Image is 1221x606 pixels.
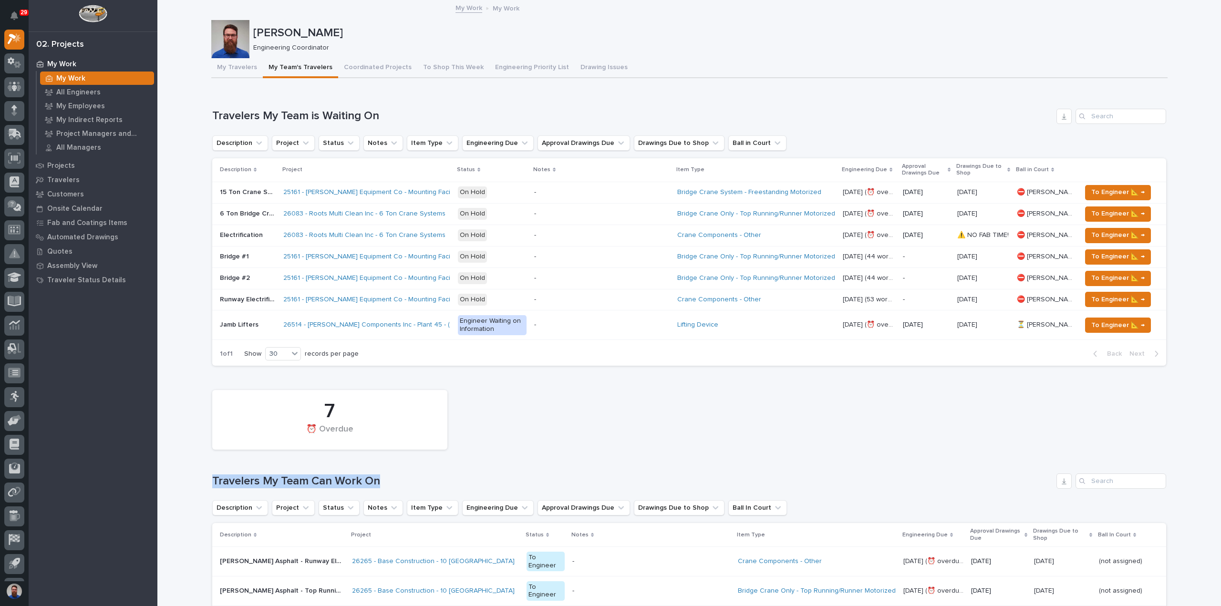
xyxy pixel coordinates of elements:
span: To Engineer 📐 → [1091,251,1145,262]
p: Customers [47,190,84,199]
a: 25161 - [PERSON_NAME] Equipment Co - Mounting Facility - 15 Ton Crane [283,188,505,196]
p: Fab and Coatings Items [47,219,127,227]
a: Lifting Device [677,321,718,329]
div: On Hold [458,208,487,220]
span: Next [1129,349,1150,358]
div: Notifications29 [12,11,24,27]
div: - [534,210,536,218]
a: Bridge Crane Only - Top Running/Runner Motorized [677,274,835,282]
a: Onsite Calendar [29,201,157,216]
p: [DATE] [957,294,979,304]
button: Approval Drawings Due [538,135,630,151]
a: 26265 - Base Construction - 10 [GEOGRAPHIC_DATA] [352,557,515,565]
p: ⛔ Ashton Bontrager [1017,208,1076,218]
span: Back [1101,349,1122,358]
p: Engineering Coordinator [253,44,1160,52]
div: On Hold [458,294,487,306]
div: On Hold [458,272,487,284]
tr: Runway ElectrificationRunway Electrification 25161 - [PERSON_NAME] Equipment Co - Mounting Facili... [212,289,1166,310]
p: ⛔ Ashton Bontrager [1017,186,1076,196]
p: Aug 4 (⏰ overdue) [843,319,897,329]
a: Crane Components - Other [677,296,761,304]
span: To Engineer 📐 → [1091,208,1145,219]
div: Engineer Waiting on Information [458,315,527,335]
a: Travelers [29,173,157,187]
h1: Travelers My Team is Waiting On [212,109,1053,123]
a: Bridge Crane Only - Top Running/Runner Motorized [677,253,835,261]
p: All Managers [56,144,101,152]
div: 30 [266,349,289,359]
a: Traveler Status Details [29,273,157,287]
p: (not assigned) [1099,585,1144,595]
p: ⏳ [PERSON_NAME] [1017,319,1076,329]
button: My Travelers [211,58,263,78]
button: Notifications [4,6,24,26]
div: - [534,274,536,282]
p: Travelers [47,176,80,185]
div: - [572,557,574,565]
button: To Engineer 📐 → [1085,228,1151,243]
span: To Engineer 📐 → [1091,186,1145,198]
a: My Work [37,72,157,85]
p: Apr 23 (⏰ overdue) [843,208,897,218]
p: - [903,274,950,282]
p: - [903,296,950,304]
p: 1 of 1 [212,342,240,366]
p: Automated Drawings [47,233,118,242]
a: Bridge Crane System - Freestanding Motorized [677,188,821,196]
p: Projects [47,162,75,170]
span: To Engineer 📐 → [1091,229,1145,241]
p: ⚠️ NO FAB TIME! [957,229,1011,239]
p: Project Managers and Engineers [56,130,150,138]
button: Drawings Due to Shop [634,135,724,151]
p: Nov 24 (53 workdays) [843,294,897,304]
p: My Employees [56,102,105,111]
a: Crane Components - Other [677,231,761,239]
p: Show [244,350,261,358]
a: My Employees [37,99,157,113]
p: Apr 23 (⏰ overdue) [843,229,897,239]
p: All Engineers [56,88,101,97]
button: To Engineer 📐 → [1085,318,1151,333]
p: Belvins Asphalt - Runway Electrification [220,555,346,565]
p: My Work [493,2,519,13]
p: ⛔ Ashton Bontrager [1017,294,1076,304]
p: - [903,253,950,261]
a: Bridge Crane Only - Top Running/Runner Motorized [677,210,835,218]
p: Item Type [737,530,765,540]
div: 02. Projects [36,40,84,50]
p: ⛔ Ashton Bontrager [1017,229,1076,239]
p: Jamb Lifters [220,319,260,329]
button: Engineering Due [462,500,534,515]
a: My Indirect Reports [37,113,157,126]
p: Engineering Due [902,530,948,540]
p: Quotes [47,247,72,256]
div: - [534,296,536,304]
button: Project [272,500,315,515]
button: users-avatar [4,581,24,601]
p: [DATE] [957,208,979,218]
button: Engineering Due [462,135,534,151]
input: Search [1076,473,1166,489]
p: [DATE] [1034,585,1056,595]
button: To Shop This Week [417,58,489,78]
p: Notes [571,530,589,540]
p: Bridge #2 [220,272,252,282]
p: Onsite Calendar [47,205,103,213]
a: Automated Drawings [29,230,157,244]
input: Search [1076,109,1166,124]
a: Fab and Coatings Items [29,216,157,230]
p: Approval Drawings Due [970,526,1022,544]
button: To Engineer 📐 → [1085,271,1151,286]
p: Item Type [676,164,704,175]
p: [DATE] [971,557,1026,565]
div: - [534,231,536,239]
p: 6 Ton Bridge Cranes [220,208,278,218]
button: Approval Drawings Due [538,500,630,515]
button: Item Type [407,135,458,151]
p: Nov 11 (44 workdays) [843,272,897,282]
p: Runway Electrification [220,294,278,304]
p: Electrification [220,229,265,239]
a: 26265 - Base Construction - 10 [GEOGRAPHIC_DATA] [352,587,515,595]
p: Nov 29 (⏰ overdue) [843,186,897,196]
